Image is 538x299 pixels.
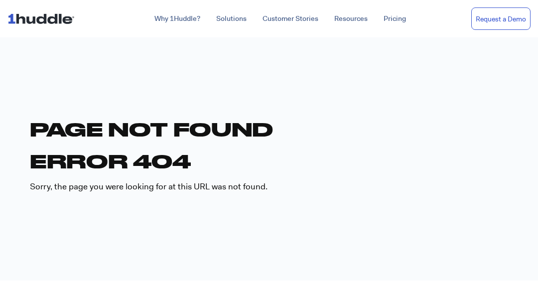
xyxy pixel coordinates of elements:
[208,10,255,28] a: Solutions
[30,181,508,193] p: Sorry, the page you were looking for at this URL was not found.
[7,9,79,28] img: ...
[146,10,208,28] a: Why 1Huddle?
[471,7,531,30] a: Request a Demo
[30,117,508,141] h1: Page not found
[326,10,376,28] a: Resources
[376,10,414,28] a: Pricing
[30,149,508,173] h1: Error 404
[255,10,326,28] a: Customer Stories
